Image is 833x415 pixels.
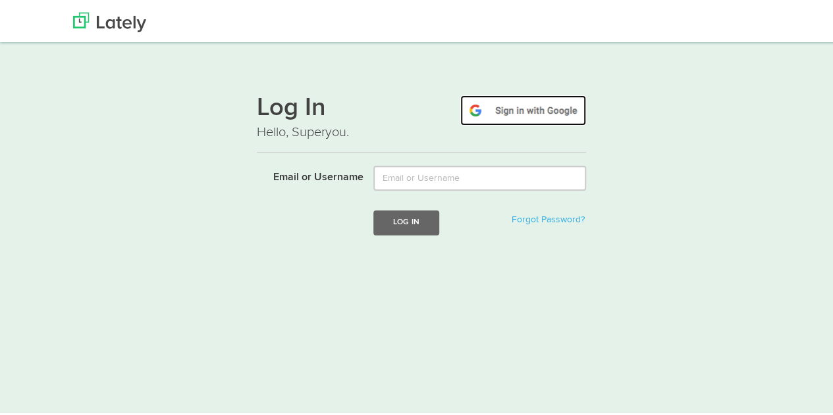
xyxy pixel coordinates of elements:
[373,163,586,188] input: Email or Username
[257,120,586,139] p: Hello, Superyou.
[247,163,363,183] label: Email or Username
[73,10,146,30] img: Lately
[512,212,585,222] a: Forgot Password?
[373,208,439,232] button: Log In
[257,93,586,120] h1: Log In
[460,93,586,123] img: google-signin.png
